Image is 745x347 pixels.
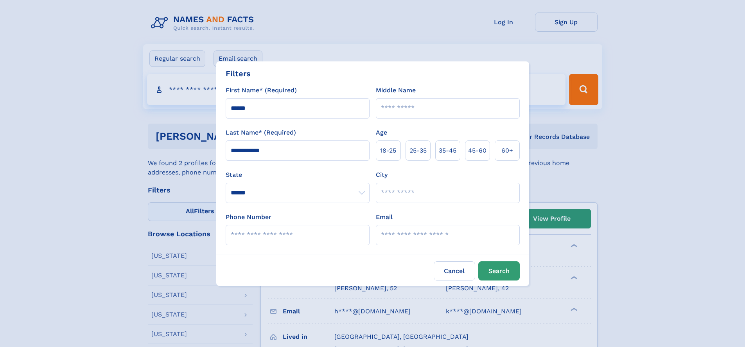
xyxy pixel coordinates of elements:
[409,146,427,155] span: 25‑35
[376,212,393,222] label: Email
[468,146,486,155] span: 45‑60
[376,128,387,137] label: Age
[380,146,396,155] span: 18‑25
[226,170,370,180] label: State
[434,261,475,280] label: Cancel
[226,212,271,222] label: Phone Number
[226,68,251,79] div: Filters
[226,86,297,95] label: First Name* (Required)
[226,128,296,137] label: Last Name* (Required)
[376,86,416,95] label: Middle Name
[376,170,388,180] label: City
[439,146,456,155] span: 35‑45
[478,261,520,280] button: Search
[501,146,513,155] span: 60+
